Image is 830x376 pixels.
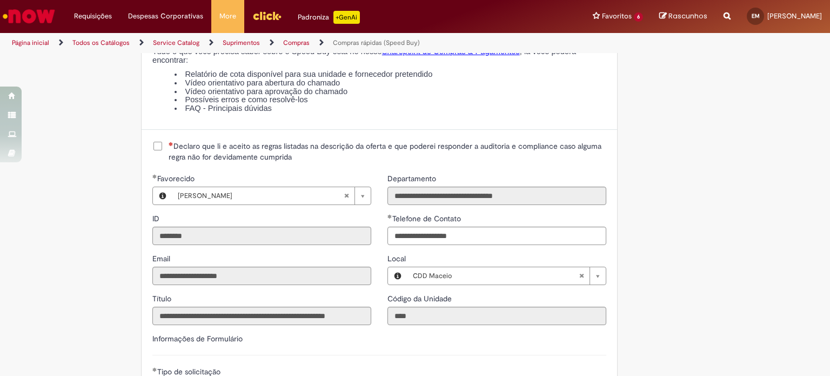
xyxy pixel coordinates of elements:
input: Email [152,267,371,285]
span: 6 [634,12,643,22]
span: Necessários [169,142,173,146]
span: Obrigatório Preenchido [152,174,157,179]
span: Somente leitura - ID [152,214,162,223]
span: Somente leitura - Departamento [387,174,438,183]
a: CDD MaceioLimpar campo Local [407,267,606,285]
span: Obrigatório Preenchido [152,367,157,372]
li: Possíveis erros e como resolvê-los [174,96,606,104]
span: Obrigatório Preenchido [387,214,392,219]
label: Somente leitura - Título [152,293,173,304]
label: Somente leitura - ID [152,213,162,224]
button: Favorecido, Visualizar este registro Ewerton Lopes De Mello [153,187,172,205]
abbr: Limpar campo Local [573,267,590,285]
a: Todos os Catálogos [72,38,130,47]
a: Suprimentos [223,38,260,47]
span: EM [752,12,760,19]
button: Local, Visualizar este registro CDD Maceio [388,267,407,285]
a: Compras [283,38,310,47]
span: Rascunhos [668,11,707,21]
span: Local [387,254,408,263]
a: Compras rápidas (Speed Buy) [333,38,420,47]
label: Somente leitura - Email [152,253,172,264]
span: Somente leitura - Email [152,254,172,263]
span: Somente leitura - Código da Unidade [387,294,454,304]
input: ID [152,227,371,245]
li: Relatório de cota disponível para sua unidade e fornecedor pretendido [174,70,606,79]
a: Rascunhos [659,11,707,22]
a: [PERSON_NAME]Limpar campo Favorecido [172,187,371,205]
abbr: Limpar campo Favorecido [338,187,354,205]
input: Departamento [387,187,606,205]
span: Despesas Corporativas [128,11,203,22]
span: Telefone de Contato [392,214,463,223]
li: Vídeo orientativo para aprovação do chamado [174,88,606,96]
p: Tudo o que você precisa saber sobre o Speed Buy está no nosso , lá você poderá encontrar: [152,48,606,64]
div: Padroniza [298,11,360,24]
input: Título [152,307,371,325]
input: Telefone de Contato [387,227,606,245]
span: Favoritos [602,11,632,22]
label: Informações de Formulário [152,334,243,344]
span: CDD Maceio [413,267,579,285]
span: Somente leitura - Título [152,294,173,304]
label: Somente leitura - Código da Unidade [387,293,454,304]
a: Página inicial [12,38,49,47]
span: [PERSON_NAME] [767,11,822,21]
span: Requisições [74,11,112,22]
span: Declaro que li e aceito as regras listadas na descrição da oferta e que poderei responder a audit... [169,141,606,162]
span: [PERSON_NAME] [178,187,344,205]
input: Código da Unidade [387,307,606,325]
label: Somente leitura - Departamento [387,173,438,184]
li: FAQ - Principais dúvidas [174,104,606,113]
img: ServiceNow [1,5,57,27]
img: click_logo_yellow_360x200.png [252,8,282,24]
span: More [219,11,236,22]
p: +GenAi [333,11,360,24]
li: Vídeo orientativo para abertura do chamado [174,79,606,88]
span: Necessários - Favorecido [157,174,197,183]
a: Service Catalog [153,38,199,47]
ul: Trilhas de página [8,33,545,53]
